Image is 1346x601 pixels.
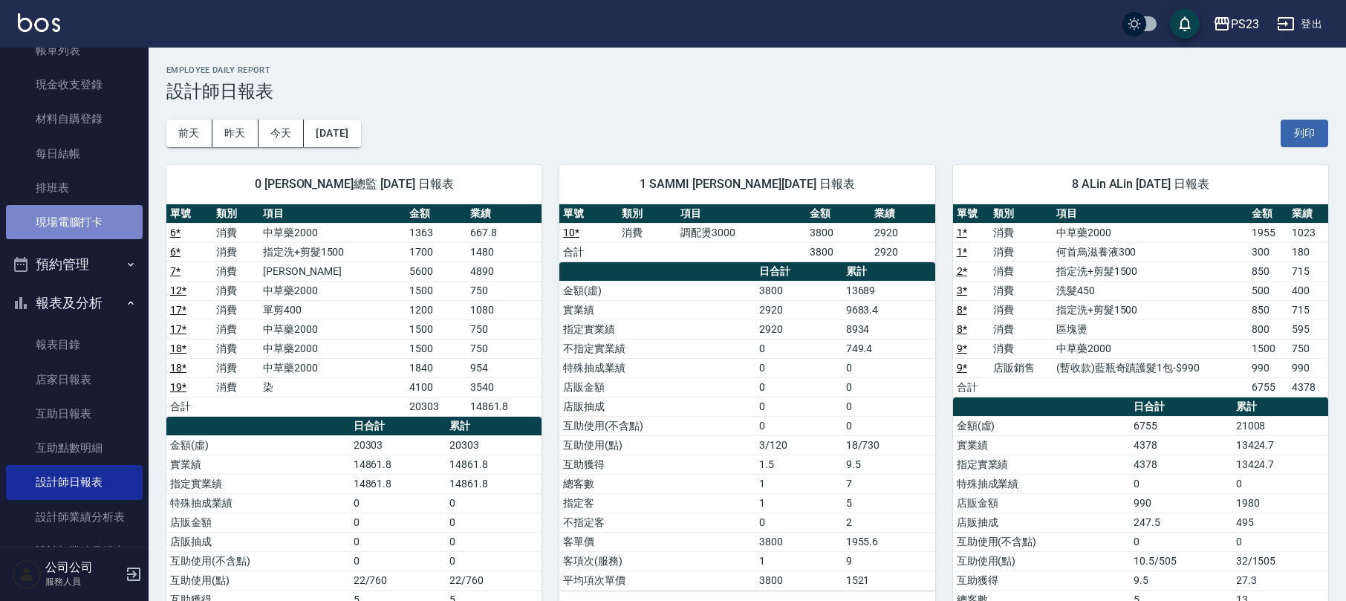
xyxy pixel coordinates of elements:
[559,377,755,397] td: 店販金額
[406,377,466,397] td: 4100
[953,551,1131,571] td: 互助使用(點)
[6,328,143,362] a: 報表目錄
[559,281,755,300] td: 金額(虛)
[212,377,259,397] td: 消費
[989,261,1053,281] td: 消費
[446,455,542,474] td: 14861.8
[212,242,259,261] td: 消費
[446,493,542,513] td: 0
[406,261,466,281] td: 5600
[259,120,305,147] button: 今天
[842,474,935,493] td: 7
[755,455,842,474] td: 1.5
[259,281,406,300] td: 中草藥2000
[1248,358,1288,377] td: 990
[350,551,446,571] td: 0
[677,204,806,224] th: 項目
[1130,474,1232,493] td: 0
[1053,339,1248,358] td: 中草藥2000
[406,242,466,261] td: 1700
[466,261,542,281] td: 4890
[1130,397,1232,417] th: 日合計
[45,560,121,575] h5: 公司公司
[466,242,542,261] td: 1480
[166,65,1328,75] h2: Employee Daily Report
[406,358,466,377] td: 1840
[212,281,259,300] td: 消費
[842,281,935,300] td: 13689
[212,223,259,242] td: 消費
[6,284,143,322] button: 報表及分析
[559,339,755,358] td: 不指定實業績
[466,339,542,358] td: 750
[842,532,935,551] td: 1955.6
[677,223,806,242] td: 調配燙3000
[1053,261,1248,281] td: 指定洗+剪髮1500
[559,397,755,416] td: 店販抽成
[166,435,350,455] td: 金額(虛)
[1053,281,1248,300] td: 洗髮450
[953,513,1131,532] td: 店販抽成
[406,397,466,416] td: 20303
[466,281,542,300] td: 750
[1130,551,1232,571] td: 10.5/505
[559,455,755,474] td: 互助獲得
[1248,242,1288,261] td: 300
[259,358,406,377] td: 中草藥2000
[559,416,755,435] td: 互助使用(不含點)
[166,474,350,493] td: 指定實業績
[1288,358,1328,377] td: 990
[45,575,121,588] p: 服務人員
[259,204,406,224] th: 項目
[1281,120,1328,147] button: 列印
[1130,493,1232,513] td: 990
[755,358,842,377] td: 0
[989,242,1053,261] td: 消費
[406,300,466,319] td: 1200
[953,571,1131,590] td: 互助獲得
[1288,204,1328,224] th: 業績
[842,339,935,358] td: 749.4
[755,551,842,571] td: 1
[953,377,989,397] td: 合計
[559,532,755,551] td: 客單價
[971,177,1310,192] span: 8 ALin ALin [DATE] 日報表
[989,223,1053,242] td: 消費
[1232,397,1328,417] th: 累計
[559,204,618,224] th: 單號
[1248,377,1288,397] td: 6755
[259,319,406,339] td: 中草藥2000
[6,397,143,431] a: 互助日報表
[1053,358,1248,377] td: (暫收款)藍瓶奇蹟護髮1包-$990
[259,223,406,242] td: 中草藥2000
[212,319,259,339] td: 消費
[166,204,542,417] table: a dense table
[350,532,446,551] td: 0
[350,455,446,474] td: 14861.8
[6,205,143,239] a: 現場電腦打卡
[1271,10,1328,38] button: 登出
[559,319,755,339] td: 指定實業績
[446,571,542,590] td: 22/760
[466,377,542,397] td: 3540
[1288,223,1328,242] td: 1023
[953,435,1131,455] td: 實業績
[1232,551,1328,571] td: 32/1505
[953,416,1131,435] td: 金額(虛)
[842,416,935,435] td: 0
[755,377,842,397] td: 0
[6,102,143,136] a: 材料自購登錄
[446,435,542,455] td: 20303
[1232,513,1328,532] td: 495
[559,358,755,377] td: 特殊抽成業績
[466,397,542,416] td: 14861.8
[466,319,542,339] td: 750
[806,223,871,242] td: 3800
[350,474,446,493] td: 14861.8
[6,137,143,171] a: 每日結帳
[350,435,446,455] td: 20303
[212,300,259,319] td: 消費
[559,242,618,261] td: 合計
[166,532,350,551] td: 店販抽成
[842,358,935,377] td: 0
